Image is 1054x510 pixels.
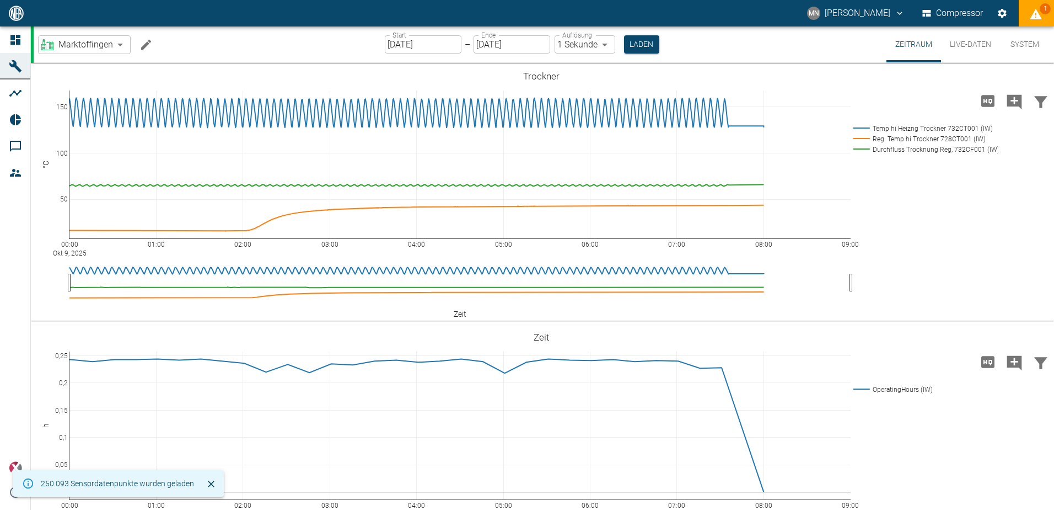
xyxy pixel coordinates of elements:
[975,356,1001,366] span: Hohe Auflösung
[1040,3,1051,14] span: 1
[465,38,470,51] p: –
[41,474,194,493] div: 250.093 Sensordatenpunkte wurden geladen
[807,7,820,20] div: MN
[8,6,25,20] img: logo
[1000,26,1050,62] button: System
[41,38,113,51] a: Marktoffingen
[555,35,615,54] div: 1 Sekunde
[1001,87,1028,115] button: Kommentar hinzufügen
[562,30,592,40] label: Auflösung
[975,95,1001,105] span: Hohe Auflösung
[1028,348,1054,376] button: Daten filtern
[920,3,986,23] button: Compressor
[941,26,1000,62] button: Live-Daten
[135,34,157,56] button: Machine bearbeiten
[474,35,550,54] input: DD.MM.YYYY
[1028,87,1054,115] button: Daten filtern
[203,476,219,492] button: Schließen
[385,35,461,54] input: DD.MM.YYYY
[624,35,659,54] button: Laden
[992,3,1012,23] button: Einstellungen
[886,26,941,62] button: Zeitraum
[481,30,496,40] label: Ende
[9,461,22,475] img: Xplore Logo
[58,38,113,51] span: Marktoffingen
[805,3,906,23] button: neumann@arcanum-energy.de
[1001,348,1028,376] button: Kommentar hinzufügen
[392,30,406,40] label: Start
